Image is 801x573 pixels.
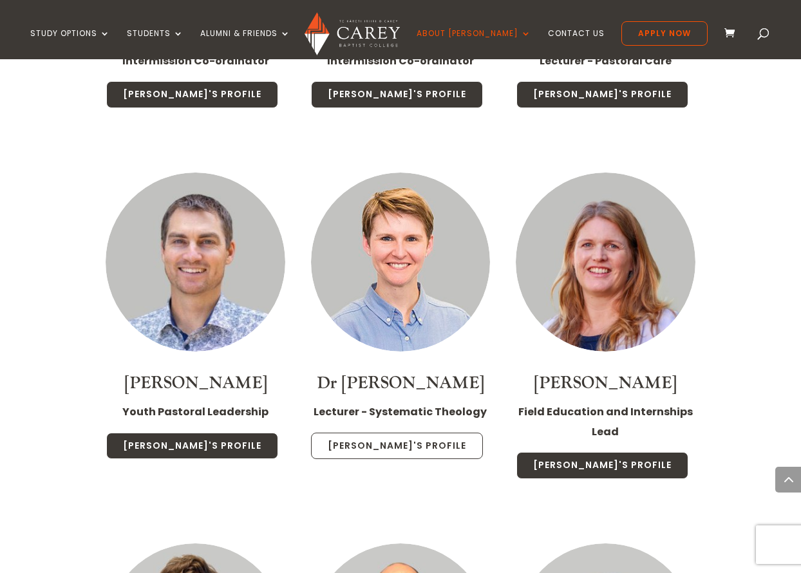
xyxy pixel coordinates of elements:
[534,372,677,394] a: [PERSON_NAME]
[311,81,483,108] a: [PERSON_NAME]'s Profile
[417,29,531,59] a: About [PERSON_NAME]
[516,173,695,352] img: Nicola Mountfort_300x300
[30,29,110,59] a: Study Options
[106,433,278,460] a: [PERSON_NAME]'s Profile
[317,372,484,394] a: Dr [PERSON_NAME]
[122,53,269,68] strong: Intermission Co-ordinator
[540,53,672,68] strong: Lecturer - Pastoral Care
[516,452,688,479] a: [PERSON_NAME]'s Profile
[124,372,267,394] a: [PERSON_NAME]
[621,21,708,46] a: Apply Now
[518,404,693,438] strong: Field Education and Internships Lead
[327,53,474,68] strong: Intermission Co-ordinator
[200,29,290,59] a: Alumni & Friends
[305,12,399,55] img: Carey Baptist College
[106,81,278,108] a: [PERSON_NAME]'s Profile
[516,81,688,108] a: [PERSON_NAME]'s Profile
[122,404,269,419] strong: Youth Pastoral Leadership
[314,404,487,419] strong: Lecturer - Systematic Theology
[127,29,184,59] a: Students
[311,433,483,460] a: [PERSON_NAME]'s Profile
[548,29,605,59] a: Contact Us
